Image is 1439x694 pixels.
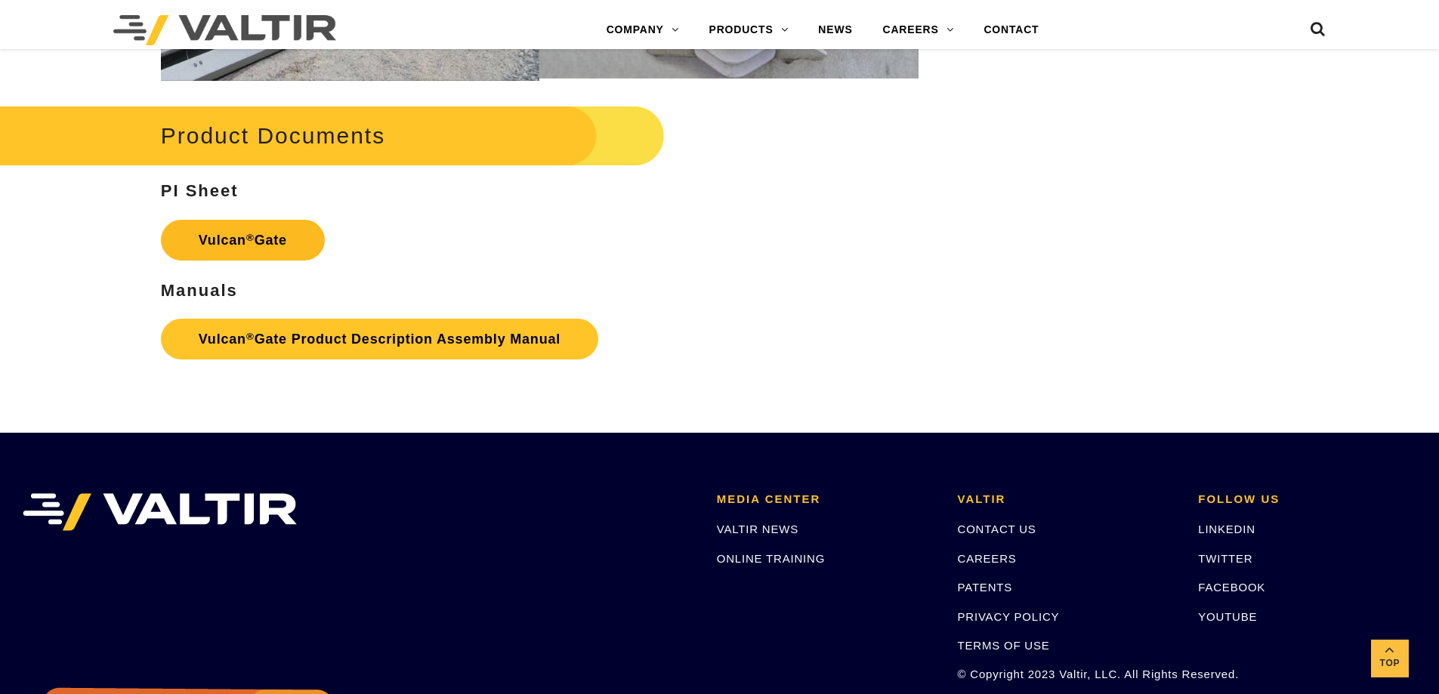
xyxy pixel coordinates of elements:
a: YOUTUBE [1198,610,1257,623]
a: PRIVACY POLICY [958,610,1060,623]
a: PATENTS [958,581,1013,594]
p: © Copyright 2023 Valtir, LLC. All Rights Reserved. [958,665,1176,683]
a: Vulcan®Gate Product Description Assembly Manual [161,319,598,359]
a: COMPANY [591,15,694,45]
span: Top [1371,655,1409,672]
a: TWITTER [1198,552,1252,565]
a: CONTACT US [958,523,1036,535]
a: CAREERS [868,15,969,45]
a: LINKEDIN [1198,523,1255,535]
strong: Manuals [161,281,238,300]
h2: MEDIA CENTER [717,493,935,506]
img: Valtir [113,15,336,45]
a: FACEBOOK [1198,581,1265,594]
h2: FOLLOW US [1198,493,1416,506]
h2: VALTIR [958,493,1176,506]
a: CAREERS [958,552,1017,565]
strong: Vulcan Gate [199,233,287,248]
a: CONTACT [968,15,1054,45]
a: TERMS OF USE [958,639,1050,652]
a: NEWS [803,15,867,45]
sup: ® [246,232,255,243]
a: ONLINE TRAINING [717,552,825,565]
a: Vulcan®Gate [161,220,325,261]
a: VALTIR NEWS [717,523,798,535]
img: VALTIR [23,493,297,531]
a: Top [1371,640,1409,677]
strong: PI Sheet [161,181,239,200]
sup: ® [246,331,255,342]
a: PRODUCTS [694,15,804,45]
